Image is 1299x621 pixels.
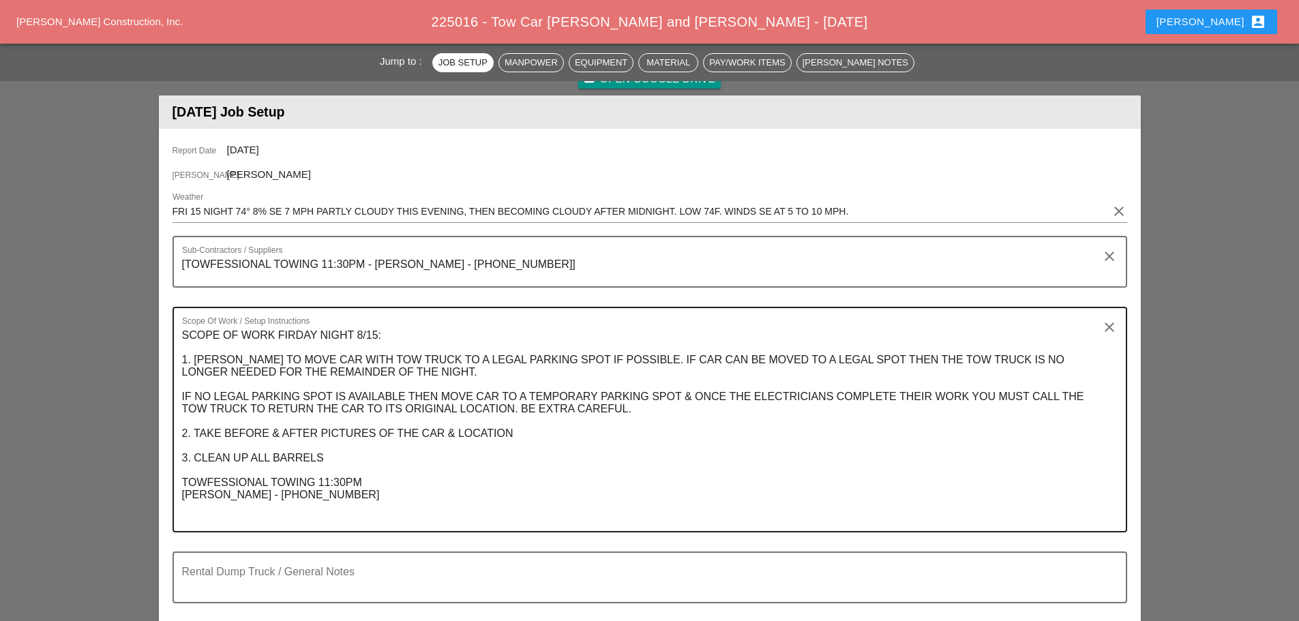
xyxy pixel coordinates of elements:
[569,53,633,72] button: Equipment
[227,168,311,180] span: [PERSON_NAME]
[159,95,1141,129] header: [DATE] Job Setup
[505,56,558,70] div: Manpower
[173,200,1108,222] input: Weather
[438,56,488,70] div: Job Setup
[498,53,564,72] button: Manpower
[803,56,908,70] div: [PERSON_NAME] Notes
[432,53,494,72] button: Job Setup
[1101,248,1118,264] i: clear
[173,145,227,157] span: Report Date
[173,169,227,181] span: [PERSON_NAME]
[709,56,785,70] div: Pay/Work Items
[182,324,1107,531] textarea: Scope Of Work / Setup Instructions
[638,53,698,72] button: Material
[1101,319,1118,335] i: clear
[431,14,867,29] span: 225016 - Tow Car [PERSON_NAME] and [PERSON_NAME] - [DATE]
[182,569,1107,602] textarea: Rental Dump Truck / General Notes
[1146,10,1277,34] button: [PERSON_NAME]
[796,53,914,72] button: [PERSON_NAME] Notes
[1156,14,1266,30] div: [PERSON_NAME]
[644,56,692,70] div: Material
[703,53,791,72] button: Pay/Work Items
[182,254,1107,286] textarea: Sub-Contractors / Suppliers
[227,144,259,155] span: [DATE]
[1250,14,1266,30] i: account_box
[16,16,183,27] a: [PERSON_NAME] Construction, Inc.
[1111,203,1127,219] i: clear
[575,56,627,70] div: Equipment
[380,55,428,67] span: Jump to :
